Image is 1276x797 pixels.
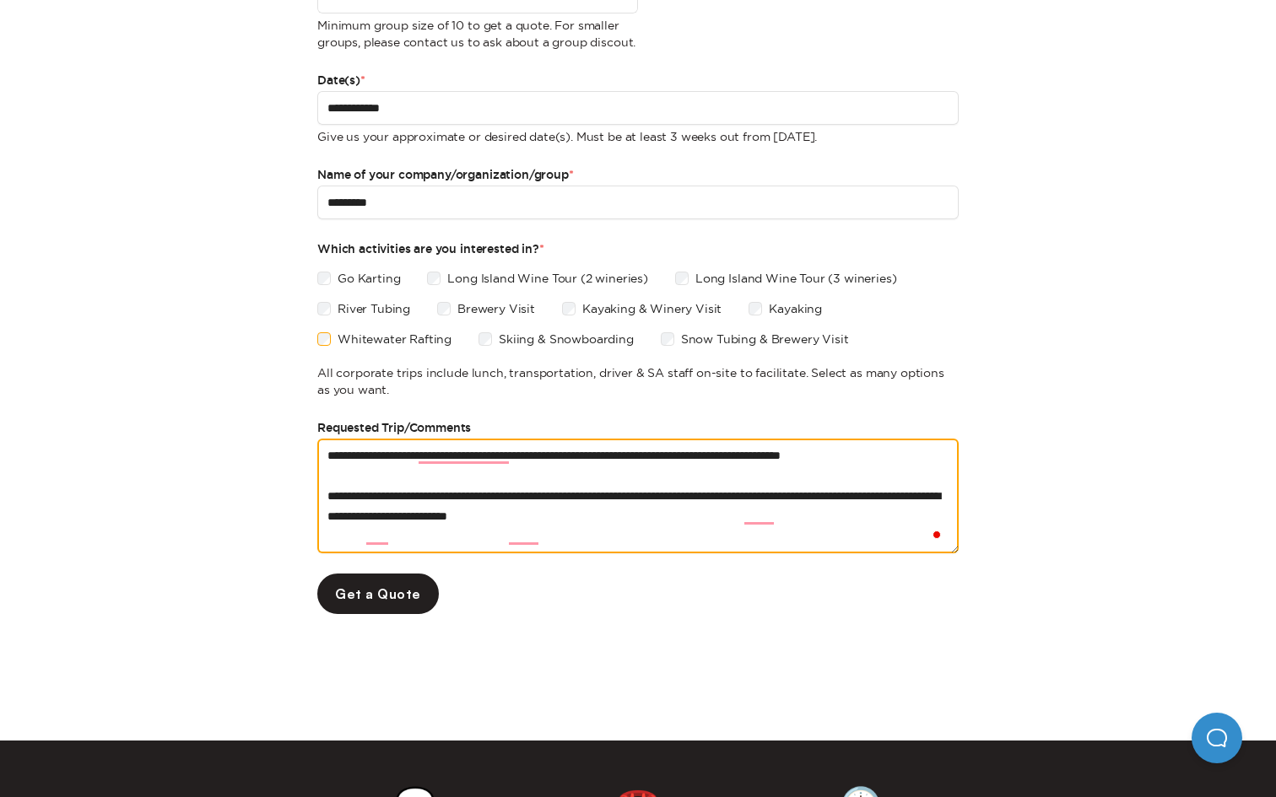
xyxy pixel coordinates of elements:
[457,302,535,315] label: Brewery Visit
[317,418,959,439] label: Requested Trip/Comments
[317,364,959,398] span: All corporate trips include lunch, transportation, driver & SA staff on-site to facilitate. Selec...
[695,272,897,285] label: Long Island Wine Tour (3 wineries)
[582,302,722,315] label: Kayaking & Winery Visit
[447,272,648,285] label: Long Island Wine Tour (2 wineries)
[317,71,959,91] label: Date(s)
[769,302,822,315] label: Kayaking
[317,165,959,186] label: Name of your company/organization/group
[338,332,451,346] label: Whitewater Rafting
[1192,713,1242,763] iframe: Help Scout Beacon - Open
[338,302,410,315] label: River Tubing
[499,332,634,346] label: Skiing & Snowboarding
[338,272,400,285] label: Go Karting
[317,574,439,614] a: Get a Quote
[681,332,849,346] label: Snow Tubing & Brewery Visit
[317,240,959,260] label: Which activities are you interested in?
[317,17,638,51] span: Minimum group size of 10 to get a quote. For smaller groups, please contact us to ask about a gro...
[317,439,959,553] textarea: To enrich screen reader interactions, please activate Accessibility in Grammarly extension settings
[317,128,817,145] span: Give us your approximate or desired date(s). Must be at least 3 weeks out from [DATE].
